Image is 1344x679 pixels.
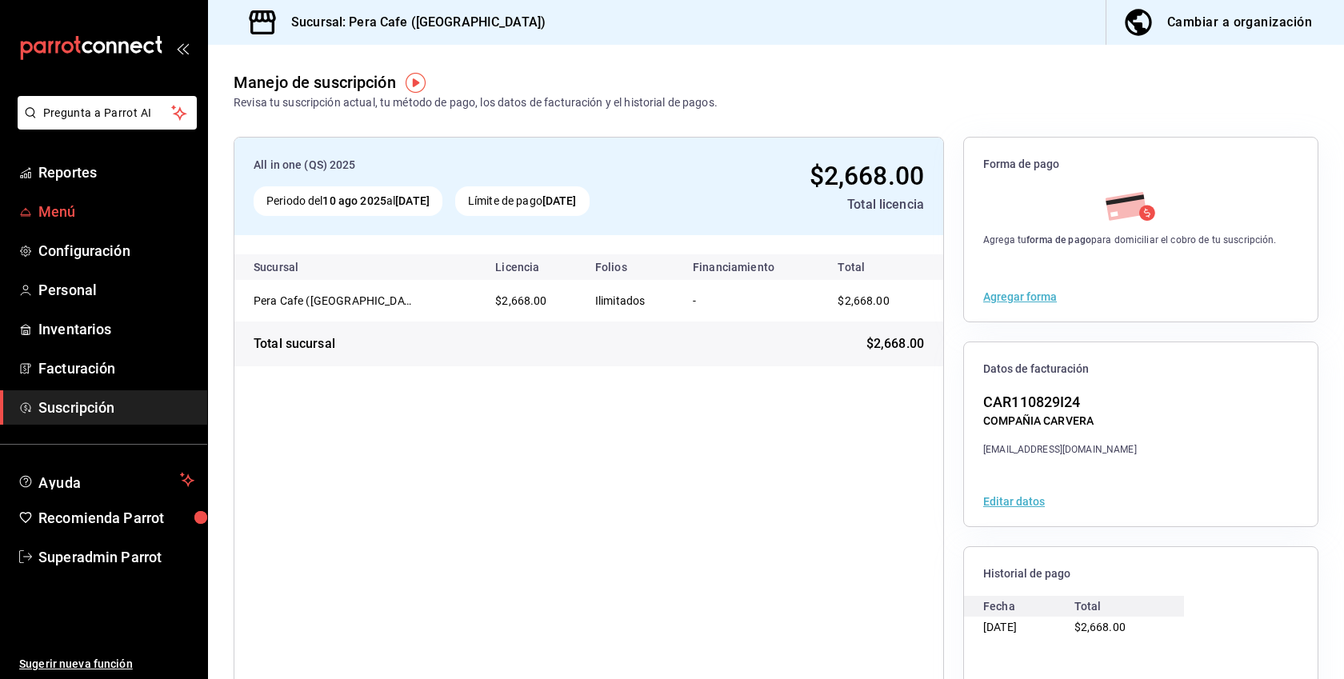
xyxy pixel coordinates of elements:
span: Reportes [38,162,194,183]
div: Manejo de suscripción [234,70,396,94]
span: $2,668.00 [1074,621,1126,633]
div: Pera Cafe ([GEOGRAPHIC_DATA]) [254,293,414,309]
span: Suscripción [38,397,194,418]
span: $2,668.00 [838,294,889,307]
div: CAR110829I24 [983,391,1137,413]
span: Recomienda Parrot [38,507,194,529]
div: Fecha [983,596,1074,617]
span: Superadmin Parrot [38,546,194,568]
span: Configuración [38,240,194,262]
th: Total [818,254,943,280]
div: Sucursal [254,261,342,274]
div: Total licencia [706,195,924,214]
div: Total sucursal [254,334,335,353]
button: open_drawer_menu [176,42,189,54]
span: Historial de pago [983,566,1298,581]
div: All in one (QS) 2025 [254,157,693,174]
span: Datos de facturación [983,361,1298,377]
button: Editar datos [983,496,1045,507]
span: Personal [38,279,194,301]
button: Agregar forma [983,291,1057,302]
h3: Sucursal: Pera Cafe ([GEOGRAPHIC_DATA]) [278,13,546,32]
img: Tooltip marker [406,73,426,93]
span: $2,668.00 [495,294,546,307]
strong: forma de pago [1026,234,1091,246]
div: Límite de pago [455,186,590,216]
div: COMPAÑIA CARVERA [983,413,1137,429]
div: [DATE] [983,617,1074,637]
strong: 10 ago 2025 [322,194,386,207]
span: Pregunta a Parrot AI [43,105,172,122]
a: Pregunta a Parrot AI [11,116,197,133]
td: - [680,280,818,322]
th: Financiamiento [680,254,818,280]
div: Periodo del al [254,186,442,216]
div: Revisa tu suscripción actual, tu método de pago, los datos de facturación y el historial de pagos. [234,94,718,111]
div: Pera Cafe (Jalapa) [254,293,414,309]
th: Licencia [482,254,582,280]
strong: [DATE] [542,194,577,207]
strong: [DATE] [395,194,430,207]
div: [EMAIL_ADDRESS][DOMAIN_NAME] [983,442,1137,457]
span: $2,668.00 [810,161,924,191]
span: Inventarios [38,318,194,340]
span: Menú [38,201,194,222]
button: Pregunta a Parrot AI [18,96,197,130]
span: Ayuda [38,470,174,489]
span: Facturación [38,357,194,379]
div: Cambiar a organización [1167,11,1312,34]
span: Sugerir nueva función [19,656,194,673]
td: Ilimitados [582,280,680,322]
div: Agrega tu para domiciliar el cobro de tu suscripción. [983,233,1277,247]
th: Folios [582,254,680,280]
span: $2,668.00 [866,334,924,353]
div: Total [1074,596,1166,617]
span: Forma de pago [983,157,1298,172]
